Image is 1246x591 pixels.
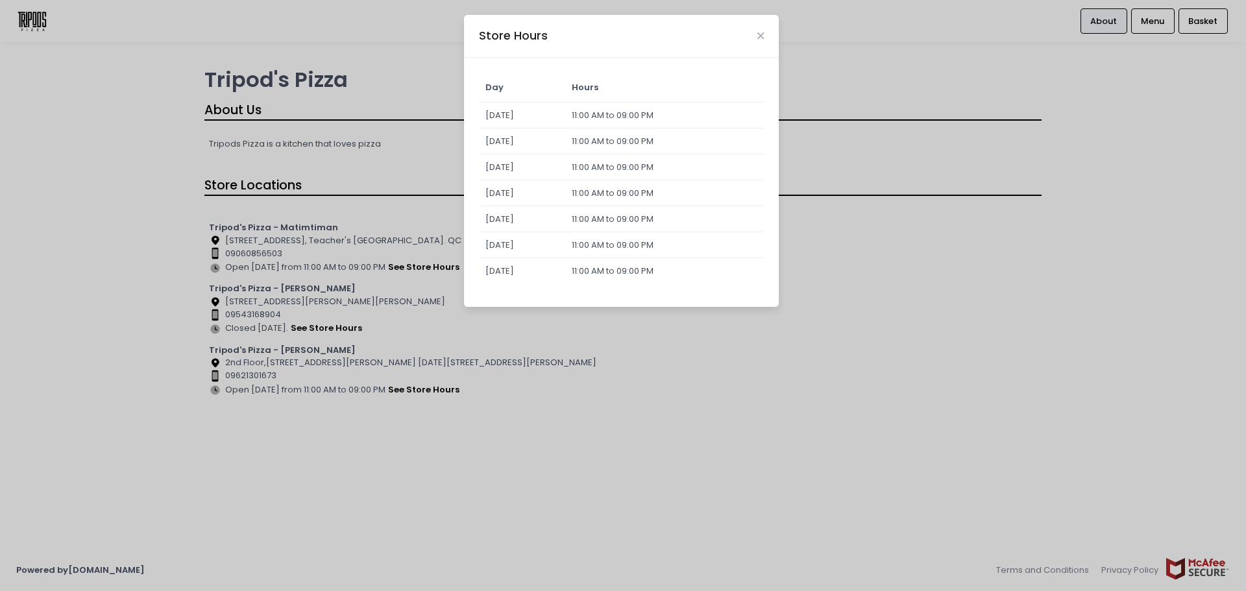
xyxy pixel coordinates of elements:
div: Store Hours [479,27,548,44]
td: 11:00 AM to 09:00 PM [565,154,764,180]
button: Close [757,32,764,39]
td: [DATE] [479,258,566,284]
td: [DATE] [479,103,566,128]
td: 11:00 AM to 09:00 PM [565,180,764,206]
td: 11:00 AM to 09:00 PM [565,128,764,154]
td: [DATE] [479,128,566,154]
td: [DATE] [479,232,566,258]
td: 11:00 AM to 09:00 PM [565,103,764,128]
td: [DATE] [479,206,566,232]
td: Hours [565,73,764,103]
td: 11:00 AM to 09:00 PM [565,206,764,232]
td: 11:00 AM to 09:00 PM [565,232,764,258]
td: 11:00 AM to 09:00 PM [565,258,764,284]
td: Day [479,73,566,103]
td: [DATE] [479,180,566,206]
td: [DATE] [479,154,566,180]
